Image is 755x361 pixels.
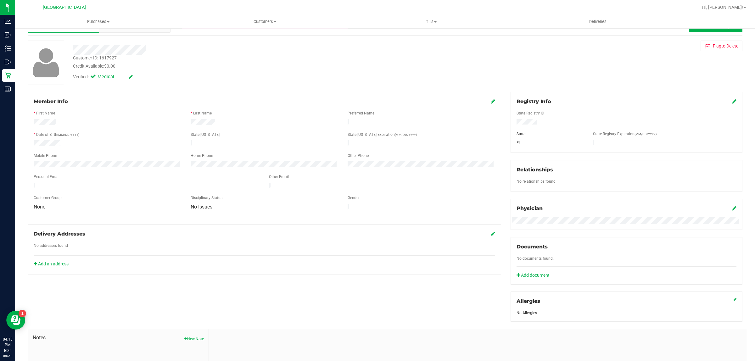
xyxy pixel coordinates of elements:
[73,63,426,69] div: Credit Available:
[701,41,742,51] button: Flagto Delete
[36,132,79,137] label: Date of Birth
[635,132,657,136] span: (MM/DD/YYYY)
[512,131,588,137] div: State
[191,132,220,137] label: State [US_STATE]
[3,336,12,353] p: 04:15 PM EDT
[191,204,212,210] span: No Issues
[517,310,736,316] div: No Allergies
[517,110,544,116] label: State Registry ID
[34,243,68,248] label: No addresses found
[5,18,11,25] inline-svg: Analytics
[348,15,514,28] a: Tills
[348,153,369,158] label: Other Phone
[5,32,11,38] inline-svg: Inbound
[15,19,182,25] span: Purchases
[34,204,45,210] span: None
[515,15,681,28] a: Deliveries
[517,179,556,184] label: No relationships found.
[517,167,553,173] span: Relationships
[184,336,204,342] button: New Note
[33,334,204,342] span: Notes
[30,47,63,79] img: user-icon.png
[5,45,11,52] inline-svg: Inventory
[191,195,222,201] label: Disciplinary Status
[15,15,182,28] a: Purchases
[182,19,348,25] span: Customers
[6,311,25,330] iframe: Resource center
[517,205,543,211] span: Physician
[19,310,26,317] iframe: Resource center unread badge
[517,272,553,279] a: Add document
[581,19,615,25] span: Deliveries
[104,64,115,69] span: $0.00
[517,256,554,261] span: No documents found.
[702,5,743,10] span: Hi, [PERSON_NAME]!
[34,231,85,237] span: Delivery Addresses
[517,98,551,104] span: Registry Info
[43,5,86,10] span: [GEOGRAPHIC_DATA]
[57,133,79,136] span: (MM/DD/YYYY)
[593,131,657,137] label: State Registry Expiration
[73,74,133,81] div: Verified:
[98,74,123,81] span: Medical
[193,110,212,116] label: Last Name
[5,86,11,92] inline-svg: Reports
[73,55,117,61] div: Customer ID: 1617927
[34,261,69,266] a: Add an address
[269,174,289,180] label: Other Email
[34,195,62,201] label: Customer Group
[34,174,59,180] label: Personal Email
[3,353,12,358] p: 08/21
[517,298,540,304] span: Allergies
[34,153,57,158] label: Mobile Phone
[191,153,213,158] label: Home Phone
[517,244,548,250] span: Documents
[5,72,11,79] inline-svg: Retail
[512,140,588,146] div: FL
[395,133,417,136] span: (MM/DD/YYYY)
[348,110,374,116] label: Preferred Name
[348,19,514,25] span: Tills
[348,132,417,137] label: State [US_STATE] Expiration
[34,98,68,104] span: Member Info
[348,195,360,201] label: Gender
[5,59,11,65] inline-svg: Outbound
[182,15,348,28] a: Customers
[36,110,55,116] label: First Name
